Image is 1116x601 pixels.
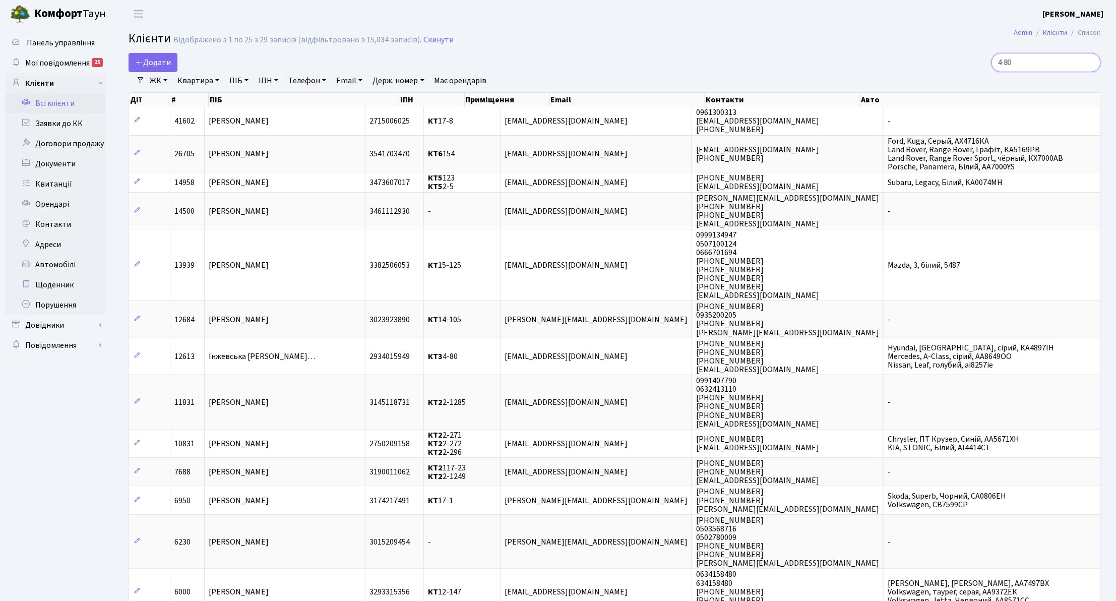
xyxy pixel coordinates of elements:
b: КТ2 [428,462,443,473]
a: Контакти [5,214,106,234]
span: [EMAIL_ADDRESS][DOMAIN_NAME] [505,397,628,408]
a: ПІБ [225,72,253,89]
span: [PERSON_NAME] [209,260,269,271]
span: 0999134947 0507100124 0666701694 [PHONE_NUMBER] [PHONE_NUMBER] [PHONE_NUMBER] [PHONE_NUMBER] [EMA... [696,230,819,302]
a: Орендарі [5,194,106,214]
span: 12684 [174,314,195,325]
th: ІПН [399,93,464,107]
a: Довідники [5,315,106,335]
span: 14500 [174,206,195,217]
span: 3473607017 [369,177,410,188]
button: Переключити навігацію [126,6,151,22]
span: [PHONE_NUMBER] [PHONE_NUMBER] [PHONE_NUMBER] [EMAIL_ADDRESS][DOMAIN_NAME] [696,338,819,375]
span: 3145118731 [369,397,410,408]
span: 0961300313 [EMAIL_ADDRESS][DOMAIN_NAME] [PHONE_NUMBER] [696,107,819,135]
span: 6230 [174,536,191,548]
span: [EMAIL_ADDRESS][DOMAIN_NAME] [PHONE_NUMBER] [696,144,819,164]
span: - [428,206,431,217]
span: - [888,466,891,477]
span: [PERSON_NAME][EMAIL_ADDRESS][DOMAIN_NAME] [505,536,688,548]
span: - [888,206,891,217]
b: КТ [428,314,438,325]
a: ІПН [255,72,282,89]
a: Всі клієнти [5,93,106,113]
nav: breadcrumb [999,22,1116,43]
span: - [888,397,891,408]
a: Панель управління [5,33,106,53]
span: [EMAIL_ADDRESS][DOMAIN_NAME] [505,351,628,362]
span: 154 [428,148,455,159]
span: 0991407790 0632413110 [PHONE_NUMBER] [PHONE_NUMBER] [PHONE_NUMBER] [EMAIL_ADDRESS][DOMAIN_NAME] [696,375,819,430]
span: 41602 [174,115,195,127]
th: # [170,93,209,107]
span: [PERSON_NAME][EMAIL_ADDRESS][DOMAIN_NAME] [505,495,688,506]
span: 3023923890 [369,314,410,325]
span: Hyundai, [GEOGRAPHIC_DATA], сірий, КА4897ІН Mercedes, A-Class, сірий, АА8649ОО Nissan, Leaf, голу... [888,342,1054,371]
span: [PERSON_NAME] [209,536,269,548]
span: [PHONE_NUMBER] 0503568716 0502780009 [PHONE_NUMBER] [PHONE_NUMBER] [PERSON_NAME][EMAIL_ADDRESS][D... [696,515,879,569]
a: Скинути [423,35,454,45]
span: [EMAIL_ADDRESS][DOMAIN_NAME] [505,260,628,271]
a: Квитанції [5,174,106,194]
span: 17-1 [428,495,453,506]
span: Skoda, Superb, Чорний, СА0806ЕН Volkswagen, СВ7599СР [888,491,1006,510]
span: 6000 [174,586,191,597]
a: Клієнти [5,73,106,93]
a: Договори продажу [5,134,106,154]
li: Список [1068,27,1101,38]
span: 12-147 [428,586,461,597]
span: [PERSON_NAME] [209,115,269,127]
b: КТ2 [428,447,443,458]
th: Приміщення [465,93,550,107]
span: [EMAIL_ADDRESS][DOMAIN_NAME] [505,148,628,159]
span: Ford, Kuga, Серый, АХ4716КА Land Rover, Range Rover, Графіт, КА5169РВ Land Rover, Range Rover Spo... [888,136,1063,172]
b: КТ [428,260,438,271]
span: 3541703470 [369,148,410,159]
span: [EMAIL_ADDRESS][DOMAIN_NAME] [505,177,628,188]
span: 3015209454 [369,536,410,548]
span: [PHONE_NUMBER] [EMAIL_ADDRESS][DOMAIN_NAME] [696,434,819,453]
span: 3293315356 [369,586,410,597]
span: 4-80 [428,351,458,362]
img: logo.png [10,4,30,24]
a: Порушення [5,295,106,315]
b: КТ3 [428,351,443,362]
span: 6950 [174,495,191,506]
a: Admin [1014,27,1033,38]
a: Адреси [5,234,106,255]
b: КТ5 [428,182,443,193]
span: 2934015949 [369,351,410,362]
span: [PERSON_NAME][EMAIL_ADDRESS][DOMAIN_NAME] [PHONE_NUMBER] [PHONE_NUMBER] [EMAIL_ADDRESS][DOMAIN_NAME] [696,193,879,229]
a: Повідомлення [5,335,106,355]
a: Додати [129,53,177,72]
span: Додати [135,57,171,68]
b: КТ2 [428,397,443,408]
span: 3174217491 [369,495,410,506]
a: Щоденник [5,275,106,295]
a: Клієнти [1043,27,1068,38]
span: 13939 [174,260,195,271]
span: 2-1285 [428,397,466,408]
span: Subaru, Legacy, Білий, KA0074MH [888,177,1003,188]
th: ПІБ [209,93,400,107]
span: [PERSON_NAME] [209,148,269,159]
span: [PERSON_NAME] [209,586,269,597]
span: [EMAIL_ADDRESS][DOMAIN_NAME] [505,466,628,477]
span: Панель управління [27,37,95,48]
span: [PERSON_NAME] [209,466,269,477]
a: [PERSON_NAME] [1043,8,1104,20]
span: [PERSON_NAME] [209,177,269,188]
a: Мої повідомлення25 [5,53,106,73]
span: Клієнти [129,30,171,47]
span: [PHONE_NUMBER] 0935200205 [PHONE_NUMBER] [PERSON_NAME][EMAIL_ADDRESS][DOMAIN_NAME] [696,301,879,338]
span: 3461112930 [369,206,410,217]
a: ЖК [146,72,171,89]
a: Документи [5,154,106,174]
b: Комфорт [34,6,83,22]
span: [PERSON_NAME] [209,314,269,325]
span: 2750209158 [369,438,410,449]
span: [PERSON_NAME] [209,397,269,408]
span: 3382506053 [369,260,410,271]
span: 11831 [174,397,195,408]
span: [EMAIL_ADDRESS][DOMAIN_NAME] [505,206,628,217]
